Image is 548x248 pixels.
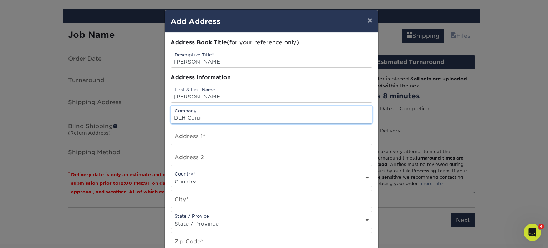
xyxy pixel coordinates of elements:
[538,224,544,229] span: 4
[524,224,541,241] iframe: Intercom live chat
[361,10,378,30] button: ×
[171,39,372,47] div: (for your reference only)
[171,74,372,82] div: Address Information
[171,39,227,46] span: Address Book Title
[171,16,372,27] h4: Add Address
